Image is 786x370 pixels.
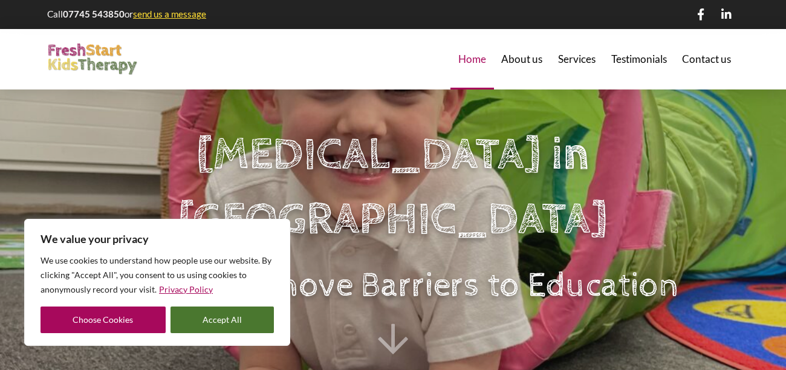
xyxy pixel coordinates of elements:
[41,232,274,246] p: We value your privacy
[450,29,494,89] a: Home
[41,253,274,297] p: We use cookies to understand how people use our website. By clicking "Accept All", you consent to...
[41,307,166,333] button: Choose Cookies
[47,8,208,21] p: Call or
[494,29,551,89] a: About us
[158,284,213,295] a: Privacy Policy
[674,29,739,89] a: Contact us
[458,54,486,64] span: Home
[171,307,274,333] button: Accept All
[108,262,679,310] p: Helping Remove Barriers to Education
[63,8,125,19] strong: 07745 543850
[558,54,596,64] span: Services
[47,44,138,76] img: FreshStart Kids Therapy logo
[133,8,206,19] a: send us a message
[67,123,719,252] h1: [MEDICAL_DATA] in [GEOGRAPHIC_DATA]
[603,29,675,89] a: Testimonials
[501,54,542,64] span: About us
[550,29,603,89] a: Services
[682,54,731,64] span: Contact us
[611,54,667,64] span: Testimonials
